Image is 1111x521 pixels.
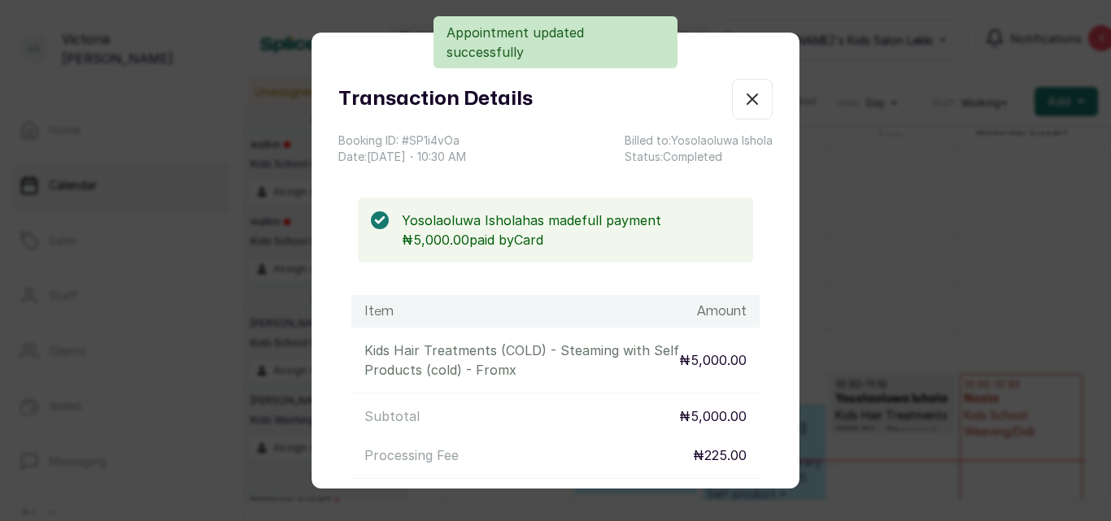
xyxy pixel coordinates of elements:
h1: Item [364,302,394,321]
p: Subtotal [364,406,420,426]
h1: Transaction Details [338,85,533,114]
p: Yosolaoluwa Ishola has made full payment [402,211,740,230]
p: Status: Completed [625,149,773,165]
p: ₦5,000.00 [679,350,747,370]
p: ₦5,000.00 paid by Card [402,230,740,250]
p: ₦225.00 [693,445,747,465]
p: Date: [DATE] ・ 10:30 AM [338,149,466,165]
p: Billed to: Yosolaoluwa Ishola [625,132,773,149]
h1: Amount [697,302,747,321]
p: Appointment updated successfully [447,23,664,62]
p: Kids Hair Treatments (COLD) - Steaming with Self Products (cold) - From x [364,341,679,380]
p: Booking ID: # SP1i4vOa [338,132,466,149]
p: Processing Fee [364,445,459,465]
p: ₦5,000.00 [679,406,747,426]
